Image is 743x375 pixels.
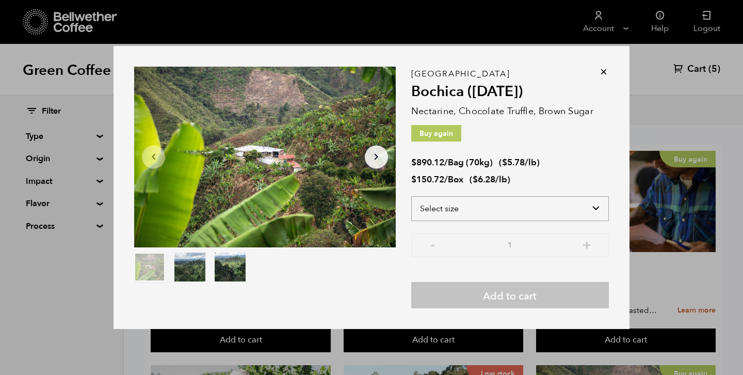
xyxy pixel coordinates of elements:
[502,157,525,168] bdi: 5.78
[448,157,493,168] span: Bag (70kg)
[502,157,507,168] span: $
[444,157,448,168] span: /
[411,125,461,142] p: Buy again
[448,174,463,185] span: Box
[525,157,537,168] span: /lb
[411,157,444,168] bdi: 890.12
[580,239,593,249] button: +
[499,157,540,168] span: ( )
[411,174,416,185] span: $
[473,174,495,185] bdi: 6.28
[411,174,444,185] bdi: 150.72
[470,174,510,185] span: ( )
[411,83,609,101] h2: Bochica ([DATE])
[444,174,448,185] span: /
[411,282,609,308] button: Add to cart
[427,239,440,249] button: -
[473,174,478,185] span: $
[411,157,416,168] span: $
[411,104,609,118] p: Nectarine, Chocolate Truffle, Brown Sugar
[495,174,507,185] span: /lb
